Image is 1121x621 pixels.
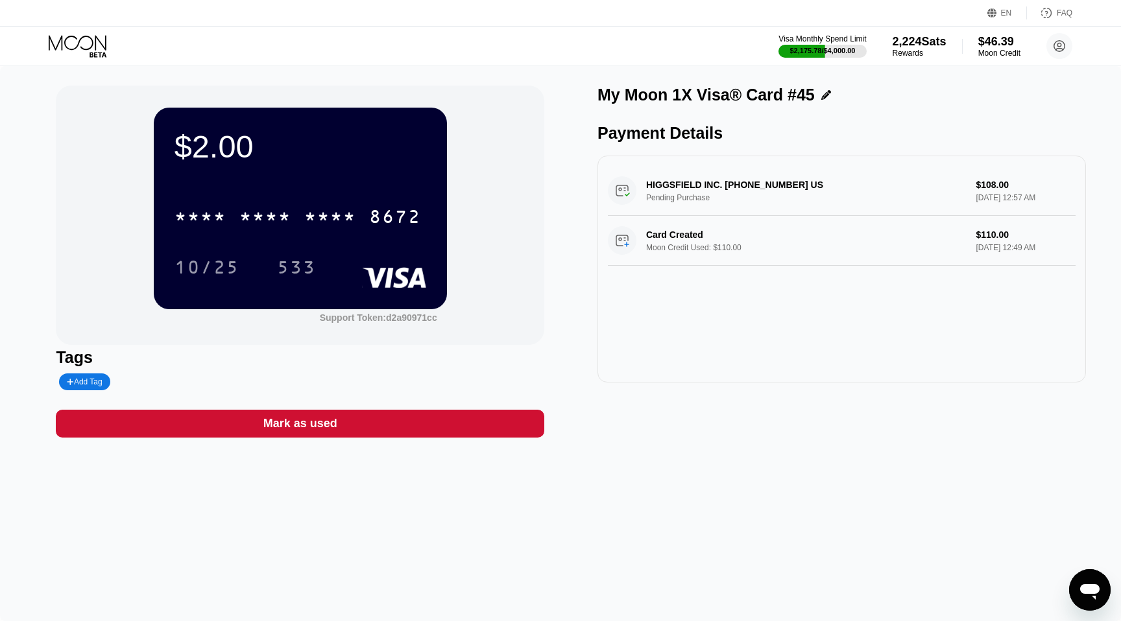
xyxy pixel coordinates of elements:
div: FAQ [1057,8,1072,18]
div: Visa Monthly Spend Limit$2,175.78/$4,000.00 [778,34,866,58]
div: Visa Monthly Spend Limit [778,34,866,43]
div: $2.00 [175,128,426,165]
div: $46.39 [978,35,1020,49]
div: Moon Credit [978,49,1020,58]
div: Payment Details [597,124,1086,143]
div: FAQ [1027,6,1072,19]
iframe: Button to launch messaging window [1069,569,1111,611]
div: Rewards [893,49,946,58]
div: 533 [277,259,316,279]
div: 10/25 [165,251,249,283]
div: 533 [267,251,326,283]
div: $46.39Moon Credit [978,35,1020,58]
div: 8672 [369,208,421,229]
div: $2,175.78 / $4,000.00 [790,47,855,54]
div: My Moon 1X Visa® Card #45 [597,86,815,104]
div: Add Tag [67,377,102,386]
div: EN [1001,8,1012,18]
div: EN [987,6,1027,19]
div: 2,224SatsRewards [893,35,946,58]
div: Support Token:d2a90971cc [320,312,437,323]
div: Tags [56,348,544,367]
div: Add Tag [59,373,110,390]
div: Support Token: d2a90971cc [320,312,437,323]
div: 10/25 [175,259,239,279]
div: Mark as used [263,416,337,431]
div: Mark as used [56,410,544,438]
div: 2,224 Sats [893,35,946,49]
